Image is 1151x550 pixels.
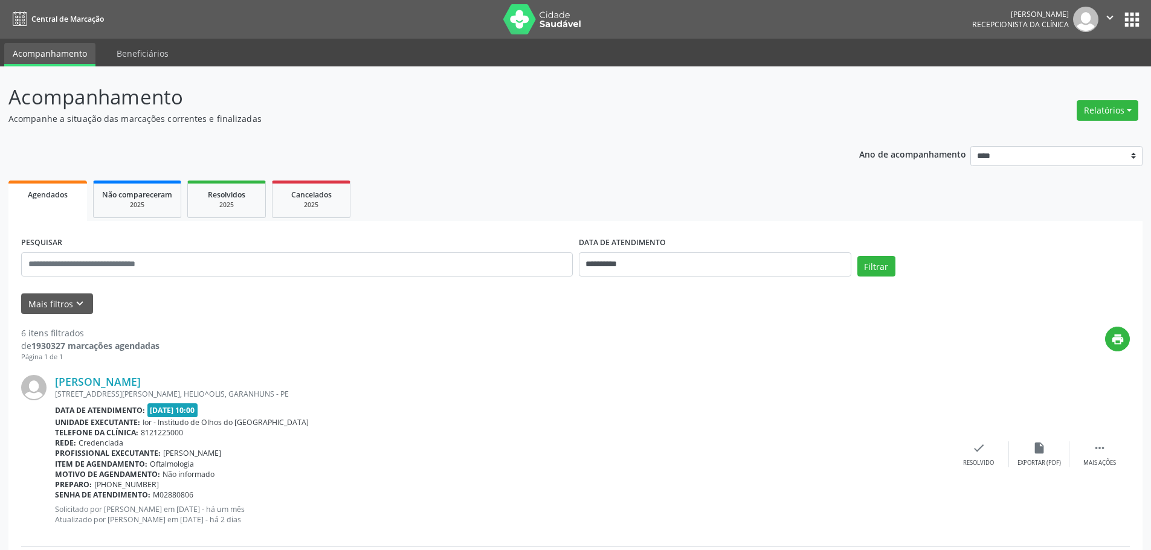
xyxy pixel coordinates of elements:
[55,438,76,448] b: Rede:
[55,448,161,458] b: Profissional executante:
[1105,327,1130,351] button: print
[291,190,332,200] span: Cancelados
[55,490,150,500] b: Senha de atendimento:
[859,146,966,161] p: Ano de acompanhamento
[102,200,172,209] div: 2025
[55,479,92,490] b: Preparo:
[147,403,198,417] span: [DATE] 10:00
[1073,7,1098,32] img: img
[1103,11,1117,24] i: 
[857,256,895,277] button: Filtrar
[196,200,257,209] div: 2025
[55,405,145,415] b: Data de atendimento:
[150,459,194,469] span: Oftalmologia
[55,389,949,399] div: [STREET_ADDRESS][PERSON_NAME], HELIO^OLIS, GARANHUNS - PE
[1111,333,1124,346] i: print
[1033,441,1046,455] i: insert_drive_file
[28,190,68,200] span: Agendados
[8,82,802,112] p: Acompanhamento
[153,490,193,500] span: M02880806
[141,427,183,438] span: 8121225000
[21,293,93,315] button: Mais filtroskeyboard_arrow_down
[55,504,949,525] p: Solicitado por [PERSON_NAME] em [DATE] - há um mês Atualizado por [PERSON_NAME] em [DATE] - há 2 ...
[55,417,140,427] b: Unidade executante:
[208,190,245,200] span: Resolvidos
[73,297,86,310] i: keyboard_arrow_down
[1121,9,1143,30] button: apps
[143,417,309,427] span: Ior - Institudo de Olhos do [GEOGRAPHIC_DATA]
[55,469,160,479] b: Motivo de agendamento:
[4,43,95,66] a: Acompanhamento
[31,340,160,351] strong: 1930327 marcações agendadas
[21,352,160,362] div: Página 1 de 1
[21,234,62,252] label: PESQUISAR
[963,459,994,467] div: Resolvido
[94,479,159,490] span: [PHONE_NUMBER]
[8,9,104,29] a: Central de Marcação
[1098,7,1121,32] button: 
[21,339,160,352] div: de
[1077,100,1138,121] button: Relatórios
[1083,459,1116,467] div: Mais ações
[108,43,177,64] a: Beneficiários
[1017,459,1061,467] div: Exportar (PDF)
[281,200,341,209] div: 2025
[163,448,221,458] span: [PERSON_NAME]
[55,427,138,438] b: Telefone da clínica:
[102,190,172,200] span: Não compareceram
[1093,441,1106,455] i: 
[8,112,802,125] p: Acompanhe a situação das marcações correntes e finalizadas
[55,459,147,469] b: Item de agendamento:
[21,375,47,400] img: img
[163,469,214,479] span: Não informado
[21,327,160,339] div: 6 itens filtrados
[79,438,123,448] span: Credenciada
[31,14,104,24] span: Central de Marcação
[579,234,666,252] label: DATA DE ATENDIMENTO
[972,441,985,455] i: check
[972,9,1069,19] div: [PERSON_NAME]
[55,375,141,388] a: [PERSON_NAME]
[972,19,1069,30] span: Recepcionista da clínica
